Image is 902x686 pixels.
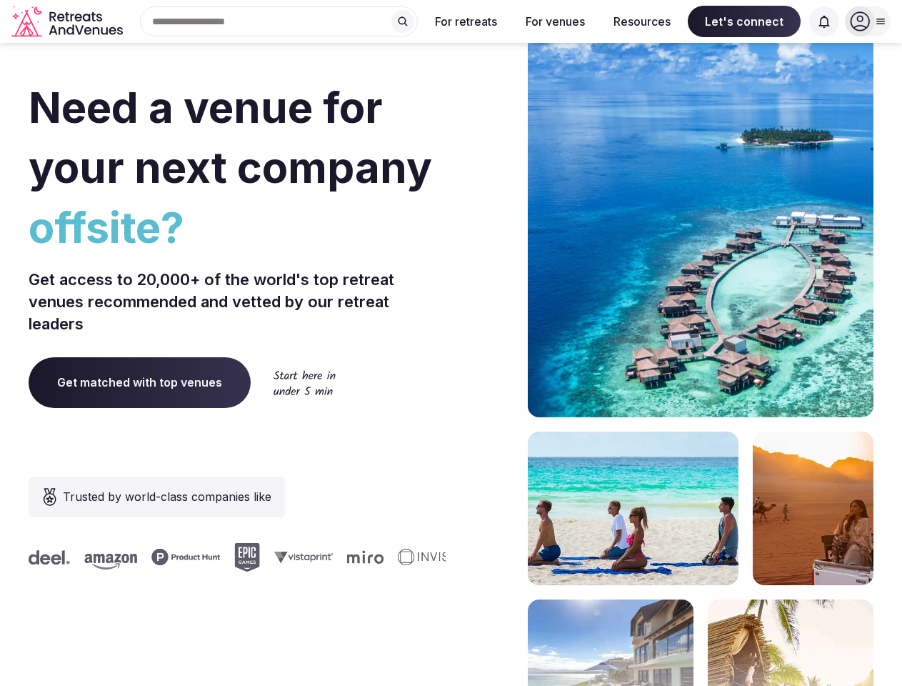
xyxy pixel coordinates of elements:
svg: Vistaprint company logo [273,551,331,563]
p: Get access to 20,000+ of the world's top retreat venues recommended and vetted by our retreat lea... [29,269,446,334]
span: Trusted by world-class companies like [63,488,271,505]
svg: Invisible company logo [396,549,475,566]
img: yoga on tropical beach [528,432,738,585]
svg: Deel company logo [27,550,69,565]
span: Let's connect [688,6,801,37]
span: Need a venue for your next company [29,81,432,193]
button: Resources [602,6,682,37]
a: Get matched with top venues [29,357,251,407]
a: Visit the homepage [11,6,126,38]
svg: Epic Games company logo [233,543,259,572]
svg: Miro company logo [346,550,382,564]
span: offsite? [29,197,446,257]
img: Start here in under 5 min [274,370,336,395]
button: For retreats [424,6,508,37]
svg: Retreats and Venues company logo [11,6,126,38]
img: woman sitting in back of truck with camels [753,432,873,585]
button: For venues [514,6,596,37]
